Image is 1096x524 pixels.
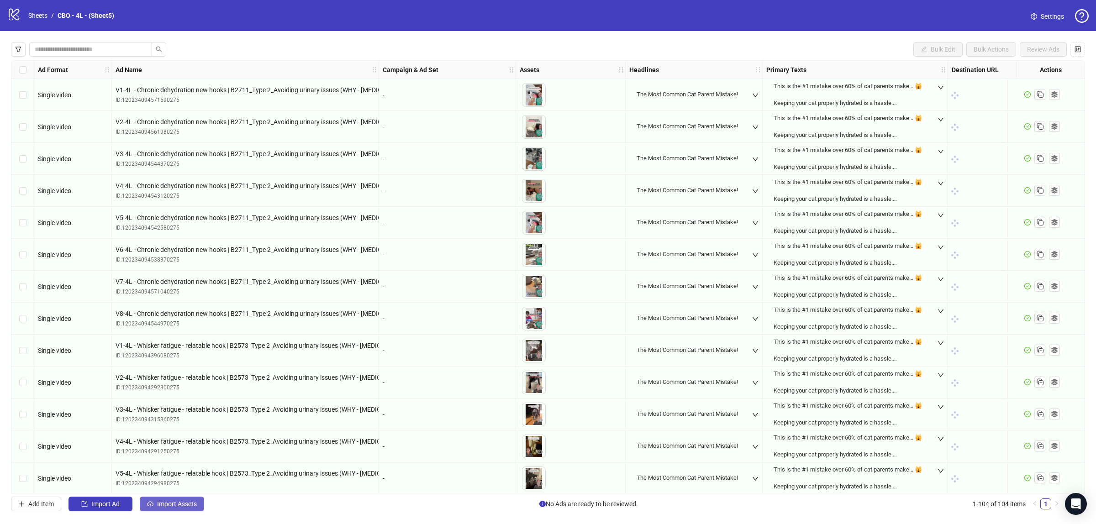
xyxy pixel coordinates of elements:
div: Select row 5 [11,207,34,239]
button: Bulk Edit [913,42,963,57]
img: Asset 1 [522,147,545,170]
div: This is the #1 mistake over 60% of cat parents make... 🙀 Keeping your cat properly hydrated is a ... [774,402,926,427]
svg: Duplicate [1035,377,1044,386]
span: check-circle [1024,315,1031,321]
span: eye [537,353,543,359]
img: Asset 1 [522,179,545,202]
span: eye [537,385,543,391]
span: eye [537,97,543,104]
div: Select all rows [11,61,34,79]
span: Import Assets [157,500,197,508]
img: Asset 1 [522,243,545,266]
div: Select row 4 [11,175,34,207]
span: Single video [38,475,71,482]
button: Preview [534,287,545,298]
span: V5-4L - Whisker fatigue - relatable hook | B2573_Type 2_Avoiding urinary issues (WHY - [MEDICAL_D... [116,468,375,478]
div: ID: 120234094396080275 [116,351,375,360]
button: Preview [534,447,545,458]
span: holder [947,67,953,73]
strong: Campaign & Ad Set [383,65,438,75]
div: - [383,473,512,483]
div: The Most Common Cat Parent Mistake! [637,250,738,258]
span: down [752,252,759,258]
div: The Most Common Cat Parent Mistake! [637,410,738,418]
span: Single video [38,379,71,386]
span: check-circle [1024,443,1031,449]
span: V1-4L - Whisker fatigue - relatable hook | B2573_Type 2_Avoiding urinary issues (WHY - [MEDICAL_D... [116,341,375,351]
span: down [938,404,944,410]
span: down [938,436,944,442]
svg: Duplicate [1035,313,1044,322]
span: check-circle [1024,475,1031,481]
svg: ad template [1051,379,1058,385]
div: - [383,90,512,100]
span: check-circle [1024,155,1031,162]
span: check-circle [1024,187,1031,194]
div: This is the #1 mistake over 60% of cat parents make... 🙀 Keeping your cat properly hydrated is a ... [774,146,926,171]
div: ID: 120234094561980275 [116,128,375,136]
div: Select row 2 [11,111,34,143]
div: Select row 10 [11,367,34,398]
div: Select row 7 [11,271,34,303]
div: - [383,346,512,356]
span: eye [537,321,543,327]
button: right [1051,498,1062,509]
div: The Most Common Cat Parent Mistake! [637,218,738,226]
span: eye [537,481,543,487]
div: - [383,250,512,260]
button: Import Ad [68,497,132,511]
svg: ad template [1051,283,1058,289]
span: holder [378,67,384,73]
span: right [1054,501,1059,506]
img: Asset 1 [522,467,545,490]
span: check-circle [1024,283,1031,289]
span: down [938,180,944,187]
div: ID: 120234094544970275 [116,320,375,328]
span: down [938,84,944,91]
div: - [383,282,512,292]
svg: Duplicate [1035,217,1044,226]
span: cloud-upload [147,501,153,507]
img: Asset 1 [522,275,545,298]
span: holder [755,67,761,73]
button: left [1029,498,1040,509]
span: V6-4L - Chronic dehydration new hooks | B2711_Type 2_Avoiding urinary issues (WHY - [MEDICAL_DATA... [116,245,375,255]
span: holder [618,67,624,73]
span: down [938,468,944,474]
span: Single video [38,187,71,194]
svg: ad template [1051,315,1058,321]
span: eye [537,193,543,199]
span: control [1075,46,1081,52]
img: Asset 1 [522,115,545,138]
img: Asset 1 [522,84,545,106]
span: Single video [38,155,71,162]
span: holder [104,67,111,73]
svg: Duplicate [1035,185,1044,194]
span: down [938,116,944,123]
li: / [51,10,54,21]
button: Preview [534,95,545,106]
div: ID: 120234094292800275 [116,383,375,392]
img: Asset 1 [522,403,545,426]
span: down [752,412,759,418]
span: down [752,188,759,194]
li: 1 [1040,498,1051,509]
span: check-circle [1024,123,1031,130]
span: No Ads are ready to be reviewed. [539,499,638,509]
span: Single video [38,283,71,290]
button: Preview [534,127,545,138]
div: Select row 12 [11,430,34,462]
div: - [383,218,512,228]
button: Bulk Actions [966,42,1016,57]
span: down [938,244,944,251]
span: setting [1031,13,1037,20]
strong: Destination URL [952,65,999,75]
span: V3-4L - Chronic dehydration new hooks | B2711_Type 2_Avoiding urinary issues (WHY - [MEDICAL_DATA... [116,149,375,159]
div: Select row 8 [11,303,34,335]
a: CBO - 4L - (Sheet5) [56,10,116,21]
span: holder [761,67,768,73]
svg: ad template [1051,411,1058,417]
svg: Duplicate [1035,345,1044,354]
span: holder [515,67,521,73]
svg: ad template [1051,251,1058,257]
